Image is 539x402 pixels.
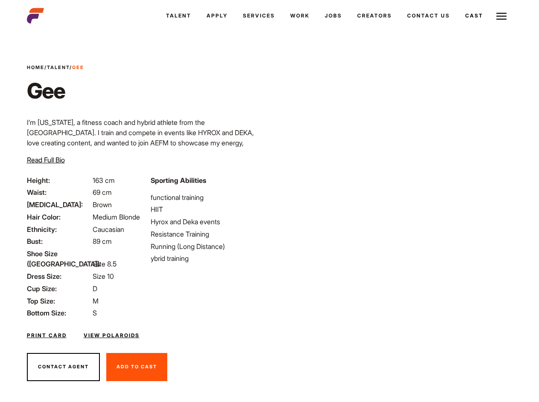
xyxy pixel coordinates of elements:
[27,200,91,210] span: [MEDICAL_DATA]:
[27,271,91,281] span: Dress Size:
[27,175,91,185] span: Height:
[93,200,112,209] span: Brown
[27,296,91,306] span: Top Size:
[47,64,70,70] a: Talent
[27,64,44,70] a: Home
[27,117,265,158] p: I’m [US_STATE], a fitness coach and hybrid athlete from the [GEOGRAPHIC_DATA]. I train and compet...
[27,78,84,104] h1: Gee
[151,176,206,185] strong: Sporting Abilities
[399,4,457,27] a: Contact Us
[151,192,264,202] li: functional training
[93,213,140,221] span: Medium Blonde
[350,4,399,27] a: Creators
[27,187,91,197] span: Waist:
[457,4,491,27] a: Cast
[27,212,91,222] span: Hair Color:
[151,241,264,252] li: Running (Long Distance)
[27,156,65,164] span: Read Full Bio
[93,225,124,234] span: Caucasian
[151,204,264,214] li: HIIT
[93,284,97,293] span: D
[84,332,140,339] a: View Polaroids
[27,64,84,71] span: / /
[27,155,65,165] button: Read Full Bio
[199,4,235,27] a: Apply
[72,64,84,70] strong: Gee
[151,253,264,263] li: ybrid training
[151,229,264,239] li: Resistance Training
[93,297,99,305] span: M
[27,224,91,234] span: Ethnicity:
[93,309,97,317] span: S
[283,4,317,27] a: Work
[93,260,117,268] span: Size 8.5
[27,308,91,318] span: Bottom Size:
[27,353,100,381] button: Contact Agent
[27,7,44,24] img: cropped-aefm-brand-fav-22-square.png
[93,176,115,185] span: 163 cm
[27,249,91,269] span: Shoe Size ([GEOGRAPHIC_DATA]):
[27,332,67,339] a: Print Card
[93,237,112,246] span: 89 cm
[317,4,350,27] a: Jobs
[27,283,91,294] span: Cup Size:
[106,353,167,381] button: Add To Cast
[117,364,157,370] span: Add To Cast
[496,11,507,21] img: Burger icon
[93,188,112,197] span: 69 cm
[27,236,91,246] span: Bust:
[93,272,114,281] span: Size 10
[158,4,199,27] a: Talent
[151,217,264,227] li: Hyrox and Deka events
[235,4,283,27] a: Services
